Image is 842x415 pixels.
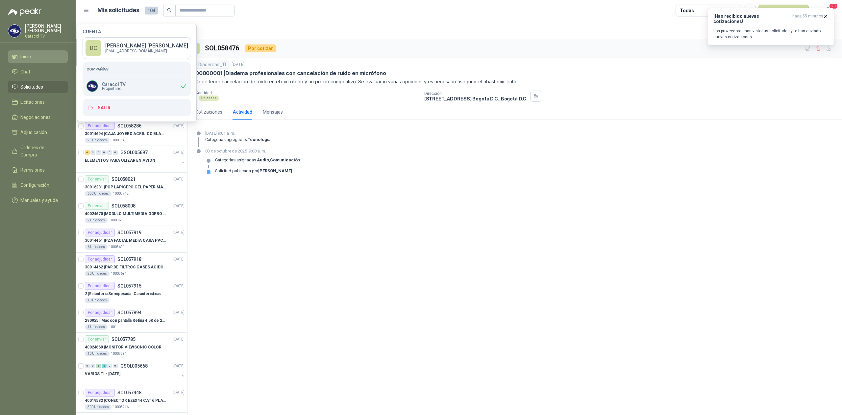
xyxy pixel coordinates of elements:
a: Por enviarSOL058008[DATE] 40024670 |MODULO MULTIMEDIA GOPRO HERO 12 BLACK2 Unidades10003655 [76,199,187,226]
p: [DATE] [173,176,185,182]
p: [DATE] [173,390,185,396]
div: 6 Unidades [85,244,108,250]
span: Negociaciones [20,114,51,121]
div: 0 [107,364,112,368]
p: [DATE] [173,256,185,263]
div: 0 [113,364,118,368]
img: Company Logo [8,25,21,37]
div: Company LogoCaracol TVPropietario [83,76,191,96]
div: Unidades [199,96,219,101]
img: Company Logo [87,81,98,92]
a: Órdenes de Compra [8,141,68,161]
p: 1001 [109,324,117,330]
h4: Cuenta [83,29,191,34]
p: [DATE] 9:01 a. m. [205,130,271,137]
span: Licitaciones [20,98,45,106]
p: Categorias agregadas: [205,137,271,142]
a: Por adjudicarSOL057894[DATE] 290925 |iMac con pantalla Retina 4,5K de 24 pulgadas M41 Unidades1001 [76,306,187,333]
span: Chat [20,68,30,75]
p: ELEMENTOS PARA ULIZAR EN AVION [85,157,155,164]
p: 1 [111,298,113,303]
p: [DATE] [173,363,185,369]
p: [PERSON_NAME] [PERSON_NAME] [105,43,188,48]
a: Remisiones [8,164,68,176]
div: Por adjudicar [85,122,115,130]
div: 600 Unidades [85,191,111,196]
p: 30014461 | PZA FACIAL MEDIA CARA PVC SERIE 6000 3M [85,237,167,244]
p: SOL057894 [117,310,141,315]
span: Remisiones [20,166,45,174]
a: Configuración [8,179,68,191]
a: Solicitudes [8,81,68,93]
p: [PERSON_NAME] [PERSON_NAME] [25,24,68,33]
p: SOL057918 [117,257,141,262]
p: [DATE] [173,203,185,209]
p: Cantidad [195,91,419,95]
p: 03 de octubre de 2025, 9:00 a. m. [205,148,300,154]
p: 10003712 [113,191,129,196]
div: 6 [96,364,101,368]
span: 20 [829,3,838,9]
h5: Compañías [87,66,187,72]
p: Categorías asignadas: , [215,157,300,163]
button: 20 [822,5,834,16]
div: 500 Unidades [85,404,111,410]
strong: Tecnología [248,137,271,142]
span: Órdenes de Compra [20,144,62,158]
div: Por adjudicar [85,229,115,236]
img: Logo peakr [8,8,41,16]
strong: Comunicación [270,157,300,162]
div: 0 [102,150,107,155]
div: Por adjudicar [85,389,115,397]
p: 00000001 | Diadema profesionales con cancelación de ruido en micrófono [195,70,386,77]
div: 10 Unidades [85,351,110,356]
p: SOL057785 [111,337,136,342]
p: 290925 | iMac con pantalla Retina 4,5K de 24 pulgadas M4 [85,318,167,324]
a: DC[PERSON_NAME] [PERSON_NAME][EMAIL_ADDRESS][DOMAIN_NAME] [83,37,191,59]
span: Inicio [20,53,31,60]
div: 6 [85,150,90,155]
a: Por adjudicarSOL057448[DATE] 40019582 |CONECTOR EZEX44 CAT 6 PLATINUM TOOLS500 Unidades10003246 [76,386,187,413]
a: 0 0 6 2 0 0 GSOL005668[DATE] VARIOS TI - [DATE] [85,362,186,383]
p: SOL057919 [117,230,141,235]
div: Todas [680,7,694,14]
div: Por adjudicar [85,309,115,317]
div: Por enviar [85,335,109,343]
div: Solicitud publicada por [215,168,292,174]
span: 104 [145,7,158,14]
h1: Mis solicitudes [97,6,139,15]
strong: [PERSON_NAME] [258,168,292,173]
div: 2 [102,364,107,368]
div: 0 [113,150,118,155]
p: [DATE] [173,283,185,289]
span: Solicitudes [20,83,43,91]
p: 40024669 | MONITOR VIEWSONIC COLOR PRO VP2786-4K [85,344,167,350]
p: 10003691 [109,244,125,250]
strong: Audio [257,157,269,162]
div: 0 [90,150,95,155]
div: Mensajes [263,108,283,116]
p: Caracol TV [25,34,68,38]
a: Negociaciones [8,111,68,124]
p: SOL057448 [117,390,141,395]
p: 30014694 | CAJA JOYERO ACRILICO BLANCO OPAL (En el adjunto mas detalle) [85,131,167,137]
span: Adjudicación [20,129,47,136]
p: [DATE] [173,123,185,129]
a: Por adjudicarSOL057918[DATE] 30014462 |PAR DE FILTROS GASES ACIDOS REF.2096 3M20 Unidades10003691 [76,253,187,279]
p: [DATE] [173,336,185,343]
p: [DATE] [173,230,185,236]
a: Chat [8,66,68,78]
p: Dirección [424,91,528,96]
div: 0 [90,364,95,368]
div: 1 Unidades [85,324,108,330]
a: 6 0 0 0 0 0 GSOL005697[DATE] ELEMENTOS PARA ULIZAR EN AVION [85,149,186,170]
div: Actividad [233,108,252,116]
span: hace 55 minutos [792,14,823,24]
div: 0 [107,150,112,155]
p: Los proveedores han visto tus solicitudes y te han enviado nuevas cotizaciones. [713,28,829,40]
p: [DATE] [173,150,185,156]
div: 0 [96,150,101,155]
div: DC [86,40,101,56]
p: 30016231 | POP LAPICERO GEL PAPER MATE INKJOY 0.7 (Revisar el adjunto) [85,184,167,190]
p: SOL058021 [111,177,136,181]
